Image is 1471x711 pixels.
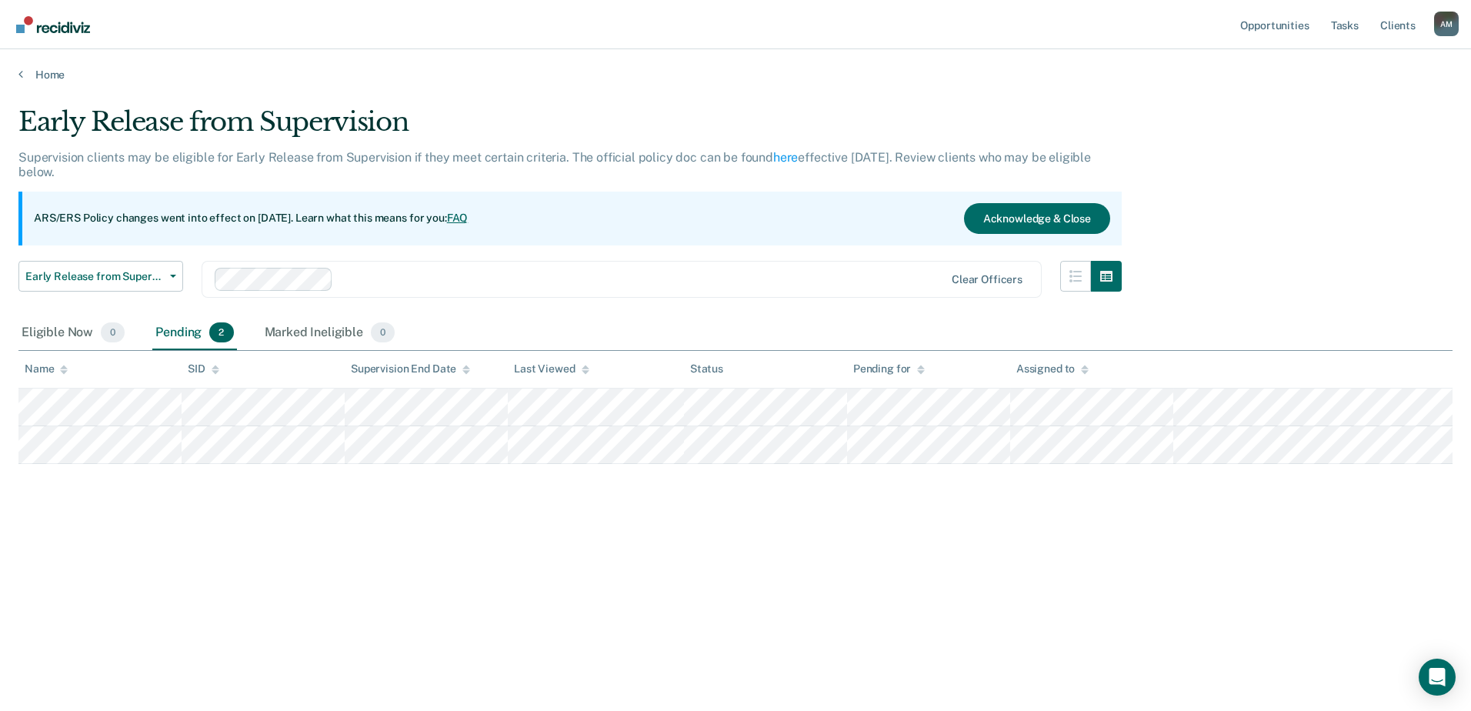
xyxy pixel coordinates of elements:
p: Supervision clients may be eligible for Early Release from Supervision if they meet certain crite... [18,150,1091,179]
a: here [773,150,798,165]
p: ARS/ERS Policy changes went into effect on [DATE]. Learn what this means for you: [34,211,468,226]
div: SID [188,362,219,376]
div: A M [1434,12,1459,36]
button: Profile dropdown button [1434,12,1459,36]
a: Home [18,68,1453,82]
div: Early Release from Supervision [18,106,1122,150]
img: Recidiviz [16,16,90,33]
span: Early Release from Supervision [25,270,164,283]
a: FAQ [447,212,469,224]
button: Acknowledge & Close [964,203,1110,234]
div: Supervision End Date [351,362,470,376]
span: 0 [371,322,395,342]
div: Pending2 [152,316,236,350]
span: 2 [209,322,233,342]
div: Open Intercom Messenger [1419,659,1456,696]
div: Clear officers [952,273,1022,286]
span: 0 [101,322,125,342]
div: Eligible Now0 [18,316,128,350]
div: Name [25,362,68,376]
button: Early Release from Supervision [18,261,183,292]
div: Assigned to [1016,362,1089,376]
div: Marked Ineligible0 [262,316,399,350]
div: Pending for [853,362,925,376]
div: Last Viewed [514,362,589,376]
div: Status [690,362,723,376]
